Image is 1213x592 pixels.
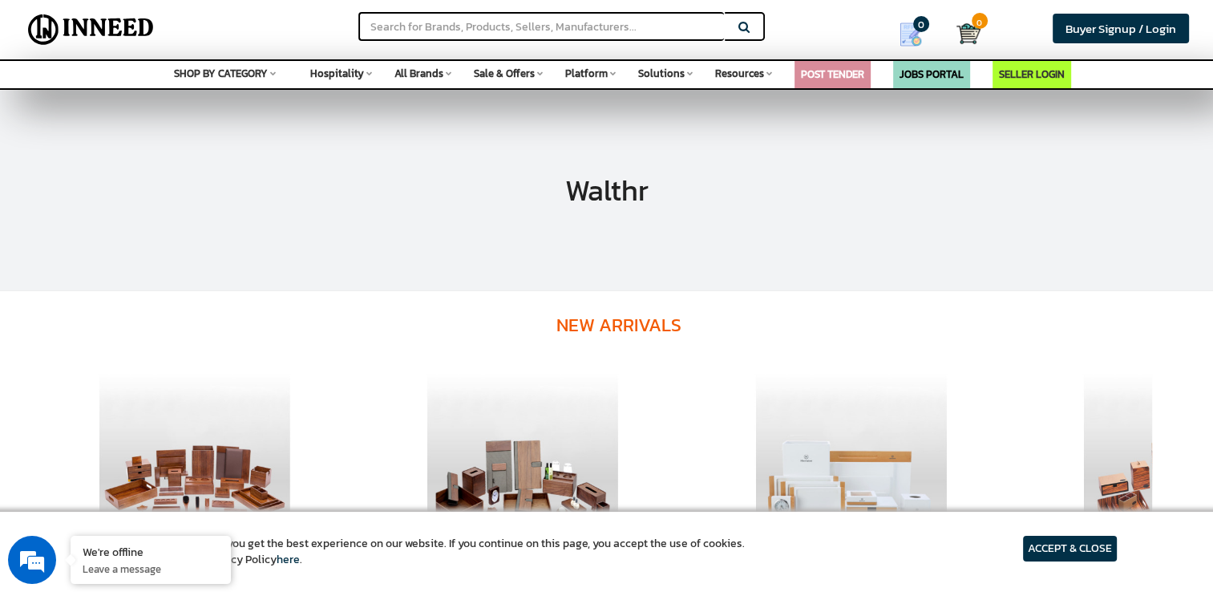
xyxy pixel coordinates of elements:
[877,16,956,53] a: my Quotes 0
[126,391,204,403] em: Driven by SalesIQ
[1065,19,1176,38] span: Buyer Signup / Login
[474,66,535,81] span: Sale & Offers
[801,67,864,82] a: POST TENDER
[565,175,649,207] h1: Walthr
[999,67,1065,82] a: SELLER LOGIN
[96,536,745,568] article: We use cookies to ensure you get the best experience on our website. If you continue on this page...
[715,66,764,81] span: Resources
[900,67,964,82] a: JOBS PORTAL
[111,392,122,402] img: salesiqlogo_leal7QplfZFryJ6FIlVepeu7OftD7mt8q6exU6-34PB8prfIgodN67KcxXM9Y7JQ_.png
[565,66,608,81] span: Platform
[83,544,219,559] div: We're offline
[956,16,968,51] a: Cart 0
[34,188,280,350] span: We are offline. Please leave us a message.
[1023,536,1117,562] article: ACCEPT & CLOSE
[1053,14,1189,43] a: Buyer Signup / Login
[235,465,291,487] em: Submit
[174,66,268,81] span: SHOP BY CATEGORY
[956,22,981,46] img: Cart
[263,8,301,47] div: Minimize live chat window
[83,90,269,111] div: Leave a message
[972,13,988,29] span: 0
[277,551,300,568] a: here
[913,16,929,32] span: 0
[899,22,923,47] img: Show My Quotes
[22,10,160,50] img: Inneed.Market
[83,562,219,576] p: Leave a message
[8,409,305,465] textarea: Type your message and click 'Submit'
[638,66,685,81] span: Solutions
[394,66,443,81] span: All Brands
[27,96,67,105] img: logo_Zg8I0qSkbAqR2WFHt3p6CTuqpyXMFPubPcD2OT02zFN43Cy9FUNNG3NEPhM_Q1qe_.png
[310,66,364,81] span: Hospitality
[97,291,1141,359] h4: New Arrivals
[358,12,724,41] input: Search for Brands, Products, Sellers, Manufacturers...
